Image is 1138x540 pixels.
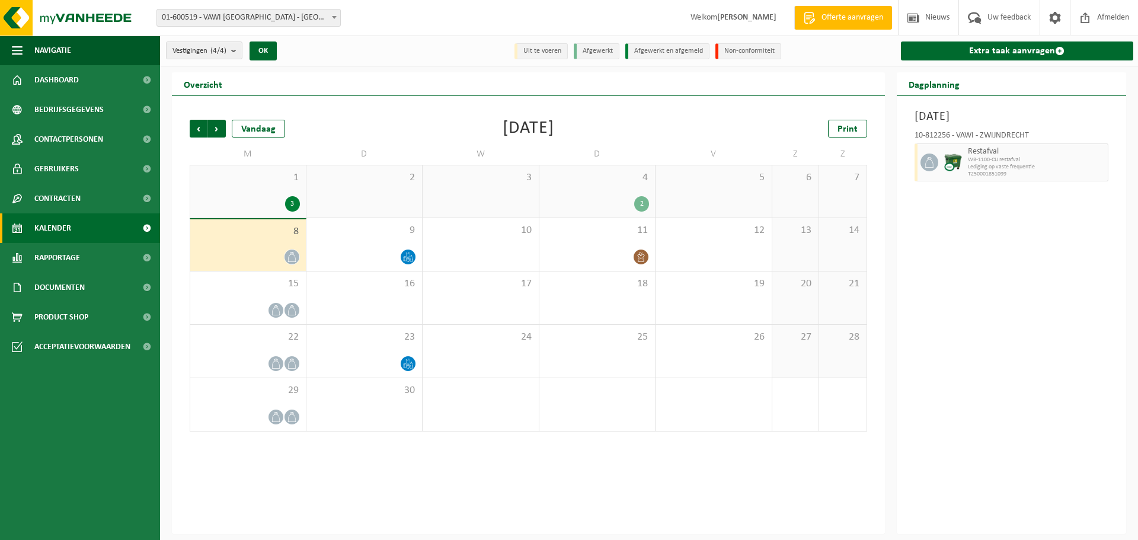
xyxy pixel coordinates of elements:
[625,43,709,59] li: Afgewerkt en afgemeld
[715,43,781,59] li: Non-conformiteit
[34,124,103,154] span: Contactpersonen
[825,224,860,237] span: 14
[778,171,813,184] span: 6
[6,514,198,540] iframe: chat widget
[285,196,300,212] div: 3
[34,302,88,332] span: Product Shop
[661,224,766,237] span: 12
[661,331,766,344] span: 26
[232,120,285,138] div: Vandaag
[661,171,766,184] span: 5
[34,213,71,243] span: Kalender
[778,331,813,344] span: 27
[196,277,300,290] span: 15
[172,42,226,60] span: Vestigingen
[503,120,554,138] div: [DATE]
[172,72,234,95] h2: Overzicht
[661,277,766,290] span: 19
[968,156,1105,164] span: WB-1100-CU restafval
[968,171,1105,178] span: T250001851099
[34,184,81,213] span: Contracten
[778,277,813,290] span: 20
[545,224,650,237] span: 11
[34,65,79,95] span: Dashboard
[514,43,568,59] li: Uit te voeren
[34,243,80,273] span: Rapportage
[897,72,971,95] h2: Dagplanning
[545,171,650,184] span: 4
[819,12,886,24] span: Offerte aanvragen
[717,13,776,22] strong: [PERSON_NAME]
[968,164,1105,171] span: Lediging op vaste frequentie
[157,9,340,26] span: 01-600519 - VAWI NV - ANTWERPEN
[196,384,300,397] span: 29
[574,43,619,59] li: Afgewerkt
[429,331,533,344] span: 24
[312,277,417,290] span: 16
[656,143,772,165] td: V
[429,277,533,290] span: 17
[545,331,650,344] span: 25
[210,47,226,55] count: (4/4)
[196,225,300,238] span: 8
[825,277,860,290] span: 21
[34,36,71,65] span: Navigatie
[837,124,858,134] span: Print
[312,224,417,237] span: 9
[190,143,306,165] td: M
[429,224,533,237] span: 10
[34,95,104,124] span: Bedrijfsgegevens
[250,41,277,60] button: OK
[423,143,539,165] td: W
[545,277,650,290] span: 18
[944,154,962,171] img: WB-1100-CU
[819,143,867,165] td: Z
[772,143,820,165] td: Z
[825,331,860,344] span: 28
[156,9,341,27] span: 01-600519 - VAWI NV - ANTWERPEN
[34,273,85,302] span: Documenten
[915,132,1109,143] div: 10-812256 - VAWI - ZWIJNDRECHT
[429,171,533,184] span: 3
[312,331,417,344] span: 23
[190,120,207,138] span: Vorige
[794,6,892,30] a: Offerte aanvragen
[208,120,226,138] span: Volgende
[968,147,1105,156] span: Restafval
[915,108,1109,126] h3: [DATE]
[539,143,656,165] td: D
[196,171,300,184] span: 1
[828,120,867,138] a: Print
[34,154,79,184] span: Gebruikers
[166,41,242,59] button: Vestigingen(4/4)
[312,384,417,397] span: 30
[306,143,423,165] td: D
[196,331,300,344] span: 22
[312,171,417,184] span: 2
[778,224,813,237] span: 13
[34,332,130,362] span: Acceptatievoorwaarden
[825,171,860,184] span: 7
[901,41,1134,60] a: Extra taak aanvragen
[634,196,649,212] div: 2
